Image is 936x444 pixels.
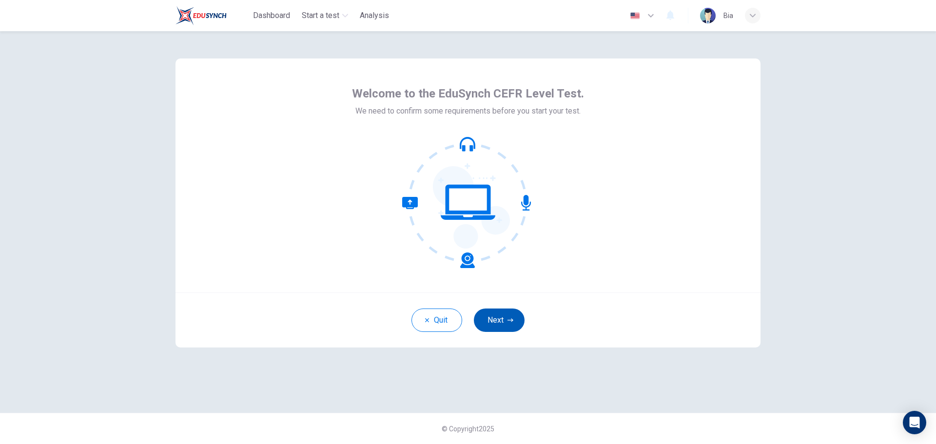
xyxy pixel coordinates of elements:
button: Quit [411,309,462,332]
span: We need to confirm some requirements before you start your test. [355,105,581,117]
img: Profile picture [700,8,716,23]
span: Welcome to the EduSynch CEFR Level Test. [352,86,584,101]
span: Dashboard [253,10,290,21]
button: Dashboard [249,7,294,24]
span: Analysis [360,10,389,21]
span: Start a test [302,10,339,21]
a: EduSynch logo [175,6,249,25]
div: Open Intercom Messenger [903,411,926,434]
div: Bia [723,10,733,21]
img: en [629,12,641,19]
button: Next [474,309,525,332]
span: © Copyright 2025 [442,425,494,433]
img: EduSynch logo [175,6,227,25]
button: Analysis [356,7,393,24]
button: Start a test [298,7,352,24]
